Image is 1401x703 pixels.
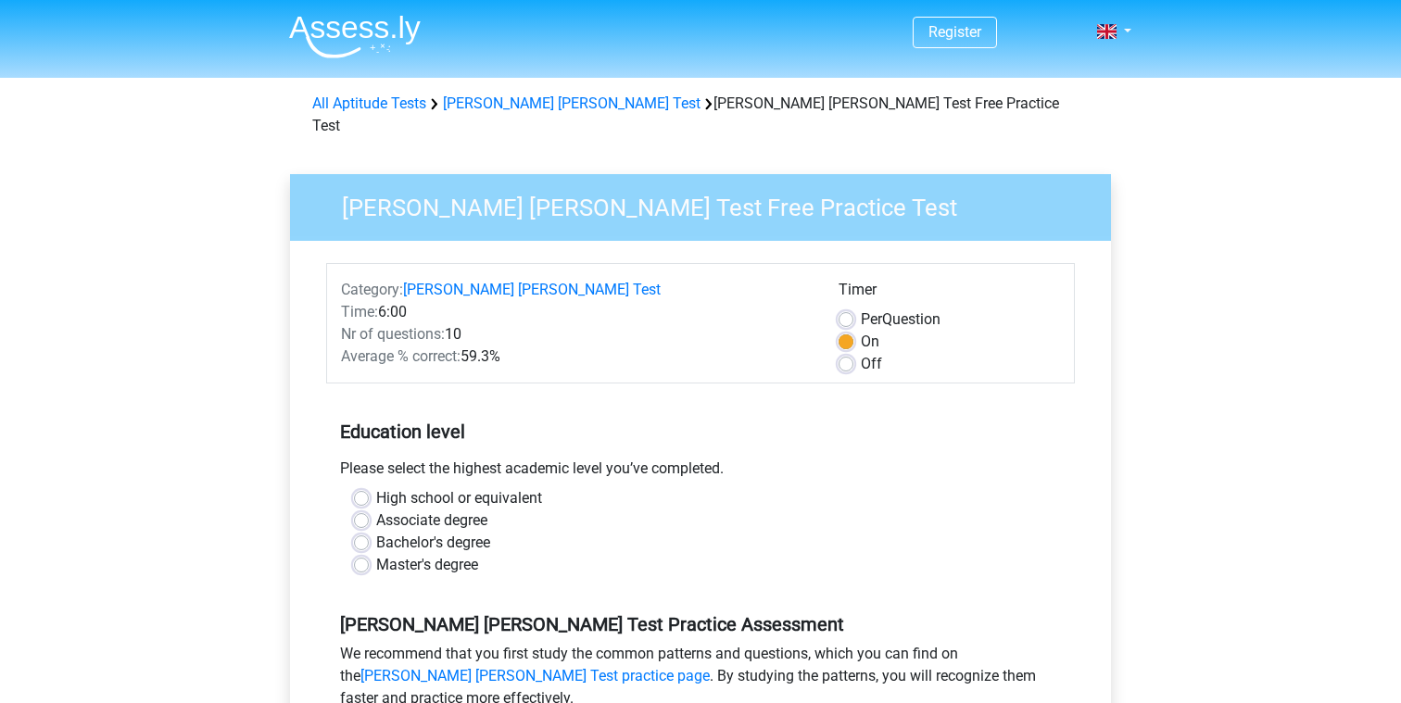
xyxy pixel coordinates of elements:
div: 10 [327,323,825,345]
div: 6:00 [327,301,825,323]
span: Time: [341,303,378,320]
span: Per [861,310,882,328]
a: Register [928,23,981,41]
a: [PERSON_NAME] [PERSON_NAME] Test [443,94,700,112]
span: Nr of questions: [341,325,445,343]
img: Assessly [289,15,421,58]
div: 59.3% [327,345,825,368]
h5: Education level [340,413,1061,450]
label: Off [861,353,882,375]
div: Timer [839,279,1060,308]
a: All Aptitude Tests [312,94,426,112]
label: Associate degree [376,509,487,532]
span: Average % correct: [341,347,461,365]
label: Master's degree [376,554,478,576]
h5: [PERSON_NAME] [PERSON_NAME] Test Practice Assessment [340,613,1061,635]
label: On [861,331,879,353]
label: Question [861,308,940,331]
a: [PERSON_NAME] [PERSON_NAME] Test [403,281,661,298]
label: High school or equivalent [376,487,542,509]
a: [PERSON_NAME] [PERSON_NAME] Test practice page [360,667,710,684]
div: Please select the highest academic level you’ve completed. [326,458,1075,487]
h3: [PERSON_NAME] [PERSON_NAME] Test Free Practice Test [320,186,1097,222]
label: Bachelor's degree [376,532,490,554]
div: [PERSON_NAME] [PERSON_NAME] Test Free Practice Test [305,93,1096,137]
span: Category: [341,281,403,298]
